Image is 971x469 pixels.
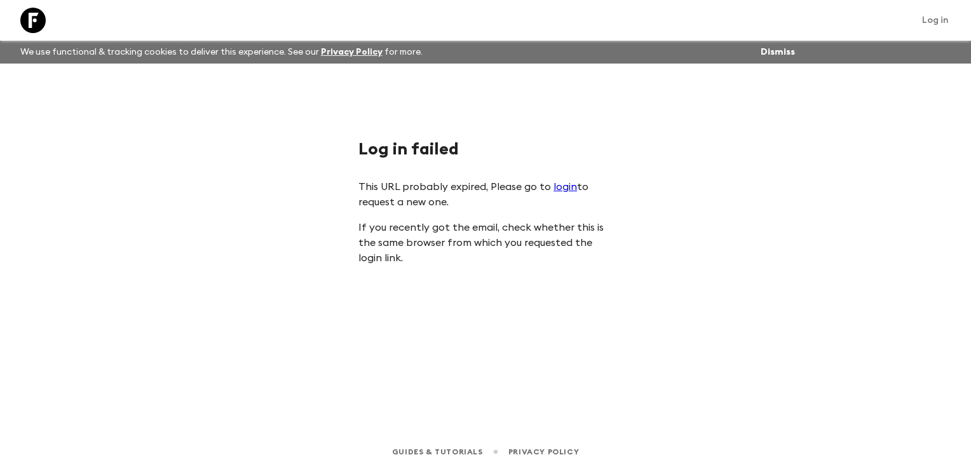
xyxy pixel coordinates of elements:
p: We use functional & tracking cookies to deliver this experience. See our for more. [15,41,428,64]
h1: Log in failed [358,140,613,159]
a: Log in [915,11,956,29]
a: login [553,182,577,192]
p: If you recently got the email, check whether this is the same browser from which you requested th... [358,220,613,266]
button: Dismiss [757,43,798,61]
a: Guides & Tutorials [392,445,483,459]
a: Privacy Policy [508,445,579,459]
a: Privacy Policy [321,48,383,57]
p: This URL probably expired, Please go to to request a new one. [358,179,613,210]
